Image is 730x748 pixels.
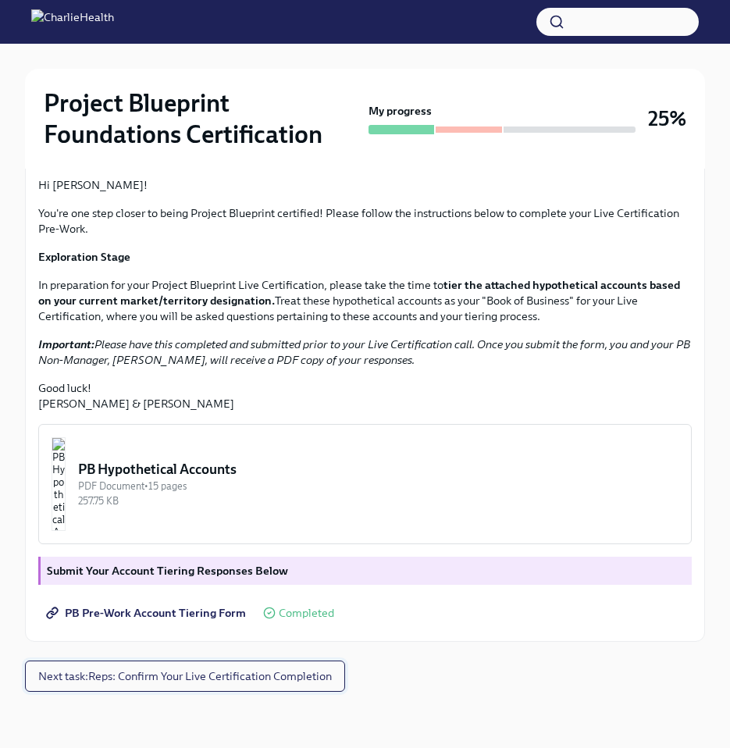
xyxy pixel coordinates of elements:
[648,105,686,133] h3: 25%
[279,607,334,619] span: Completed
[369,103,432,119] strong: My progress
[44,87,362,150] h2: Project Blueprint Foundations Certification
[49,605,246,621] span: PB Pre-Work Account Tiering Form
[38,597,257,629] a: PB Pre-Work Account Tiering Form
[38,277,692,324] p: In preparation for your Project Blueprint Live Certification, please take the time to Treat these...
[38,250,130,264] strong: Exploration Stage
[38,337,690,367] em: Please have this completed and submitted prior to your Live Certification call. Once you submit t...
[78,479,678,493] div: PDF Document • 15 pages
[38,337,94,351] strong: Important:
[38,668,332,684] span: Next task : Reps: Confirm Your Live Certification Completion
[38,380,692,411] p: Good luck! [PERSON_NAME] & [PERSON_NAME]
[38,177,692,193] p: Hi [PERSON_NAME]!
[38,424,692,544] button: PB Hypothetical AccountsPDF Document•15 pages257.75 KB
[78,493,678,508] div: 257.75 KB
[52,437,66,531] img: PB Hypothetical Accounts
[47,564,288,578] strong: Submit Your Account Tiering Responses Below
[78,460,678,479] div: PB Hypothetical Accounts
[31,9,114,34] img: CharlieHealth
[38,205,692,237] p: You're one step closer to being Project Blueprint certified! Please follow the instructions below...
[25,661,345,692] button: Next task:Reps: Confirm Your Live Certification Completion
